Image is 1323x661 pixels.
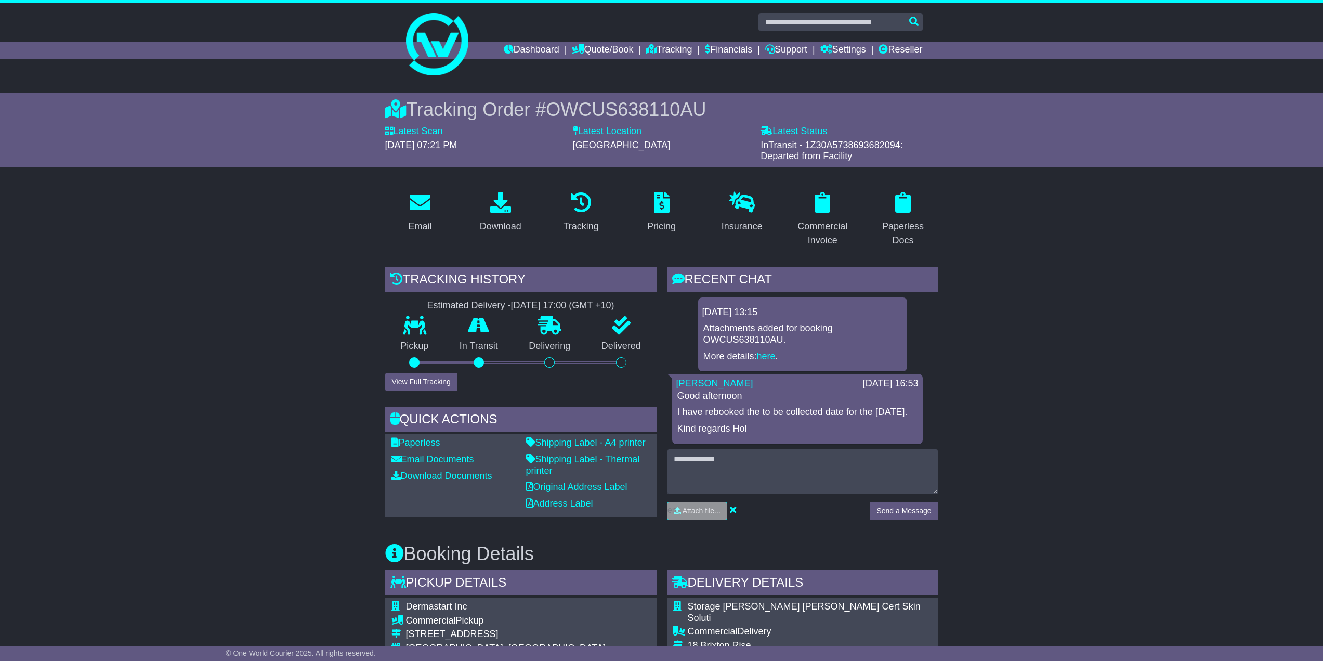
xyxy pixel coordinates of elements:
div: [GEOGRAPHIC_DATA], [GEOGRAPHIC_DATA] [406,643,606,654]
div: [DATE] 13:15 [702,307,903,318]
a: Financials [705,42,752,59]
button: View Full Tracking [385,373,457,391]
span: Commercial [406,615,456,626]
label: Latest Status [761,126,827,137]
a: Shipping Label - Thermal printer [526,454,640,476]
div: Insurance [722,219,763,234]
p: Good afternoon [677,391,918,402]
div: Tracking history [385,267,657,295]
span: InTransit - 1Z30A5738693682094: Departed from Facility [761,140,903,162]
a: Paperless [391,437,440,448]
a: Download [473,188,528,237]
div: Tracking Order # [385,98,938,121]
div: Delivery [688,626,932,638]
span: [GEOGRAPHIC_DATA] [573,140,670,150]
a: Download Documents [391,471,492,481]
span: Commercial [688,626,738,637]
a: Insurance [715,188,769,237]
a: Commercial Invoice [788,188,858,251]
a: Quote/Book [572,42,633,59]
a: Settings [820,42,866,59]
a: Dashboard [504,42,559,59]
div: Paperless Docs [875,219,932,248]
a: Email Documents [391,454,474,464]
a: [PERSON_NAME] [676,378,753,388]
div: Email [408,219,431,234]
div: Pricing [647,219,676,234]
span: Dermastart Inc [406,601,467,612]
a: here [757,351,776,361]
div: Pickup Details [385,570,657,598]
p: Attachments added for booking OWCUS638110AU. [703,323,902,345]
a: Shipping Label - A4 printer [526,437,646,448]
p: In Transit [444,341,514,352]
p: Delivered [586,341,657,352]
div: Pickup [406,615,606,627]
p: I have rebooked the to be collected date for the [DATE]. [677,407,918,418]
p: Delivering [514,341,586,352]
span: © One World Courier 2025. All rights reserved. [226,649,376,657]
div: [DATE] 16:53 [863,378,919,390]
div: Tracking [563,219,598,234]
span: Storage [PERSON_NAME] [PERSON_NAME] Cert Skin Soluti [688,601,921,623]
label: Latest Location [573,126,641,137]
a: Original Address Label [526,482,627,492]
a: Tracking [556,188,605,237]
a: Pricing [640,188,683,237]
a: Reseller [879,42,922,59]
div: Delivery Details [667,570,938,598]
a: Email [401,188,438,237]
span: [DATE] 07:21 PM [385,140,457,150]
p: More details: . [703,351,902,362]
div: [STREET_ADDRESS] [406,629,606,640]
a: Tracking [646,42,692,59]
div: Download [480,219,521,234]
div: Estimated Delivery - [385,300,657,312]
a: Address Label [526,498,593,509]
button: Send a Message [870,502,938,520]
a: Support [765,42,807,59]
div: RECENT CHAT [667,267,938,295]
a: Paperless Docs [868,188,938,251]
div: Quick Actions [385,407,657,435]
label: Latest Scan [385,126,443,137]
div: Commercial Invoice [794,219,851,248]
div: [DATE] 17:00 (GMT +10) [511,300,614,312]
p: Pickup [385,341,444,352]
h3: Booking Details [385,543,938,564]
span: OWCUS638110AU [546,99,706,120]
p: Kind regards Hol [677,423,918,435]
div: 18 Brixton Rise [688,640,932,652]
